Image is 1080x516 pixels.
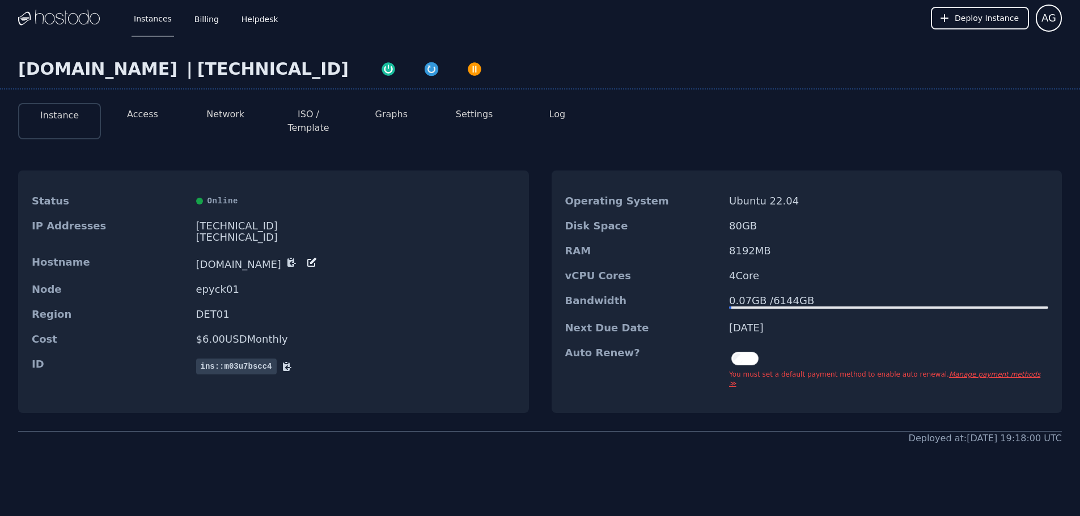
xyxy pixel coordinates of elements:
dt: Cost [32,334,187,345]
dt: Region [32,309,187,320]
img: Restart [423,61,439,77]
dd: 8192 MB [729,245,1048,257]
dd: epyck01 [196,284,515,295]
button: Network [206,108,244,121]
dd: 80 GB [729,220,1048,232]
button: Power On [367,59,410,77]
button: Graphs [375,108,408,121]
span: AG [1041,10,1056,26]
dt: RAM [565,245,721,257]
button: Settings [456,108,493,121]
div: | [182,59,197,79]
dd: $ 6.00 USD Monthly [196,334,515,345]
dt: Disk Space [565,220,721,232]
div: Online [196,195,515,207]
button: User menu [1036,5,1062,32]
img: Logo [18,10,100,27]
dt: ID [32,359,187,374]
button: Access [127,108,158,121]
button: Log [549,108,566,121]
dt: Operating System [565,195,721,207]
div: 0.07 GB / 6144 GB [729,295,1048,306]
div: [TECHNICAL_ID] [197,59,349,79]
dt: Bandwidth [565,295,721,309]
button: Restart [410,59,453,77]
span: Deploy Instance [955,12,1019,24]
div: Deployed at: [DATE] 19:18:00 UTC [909,432,1062,445]
dd: 4 Core [729,270,1048,282]
dt: Next Due Date [565,322,721,334]
img: Power On [380,61,396,77]
div: [TECHNICAL_ID] [196,220,515,232]
div: You must set a default payment method to enable auto renewal. [729,370,1048,388]
div: [TECHNICAL_ID] [196,232,515,243]
dd: Ubuntu 22.04 [729,195,1048,207]
button: Instance [40,109,79,122]
dt: Hostname [32,257,187,270]
dt: Auto Renew? [565,347,721,388]
dt: Node [32,284,187,295]
dt: vCPU Cores [565,270,721,282]
button: ISO / Template [276,108,341,135]
span: ins::m03u7bscc4 [196,359,277,374]
button: Deploy Instance [931,7,1029,29]
button: Power Off [453,59,496,77]
img: Power Off [467,61,482,77]
div: [DOMAIN_NAME] [18,59,182,79]
dd: [DOMAIN_NAME] [196,257,515,270]
dt: IP Addresses [32,220,187,243]
dd: [DATE] [729,322,1048,334]
dt: Status [32,195,187,207]
dd: DET01 [196,309,515,320]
